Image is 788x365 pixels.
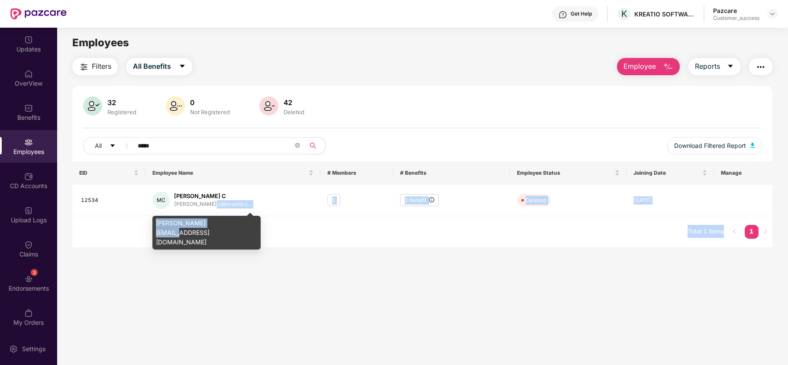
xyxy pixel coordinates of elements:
div: [PERSON_NAME].c@kreatio.c... [174,200,252,208]
span: close-circle [295,143,300,148]
div: [PERSON_NAME] C [174,192,252,200]
button: All Benefitscaret-down [126,58,192,75]
span: caret-down [727,63,734,70]
div: Customer_success [713,15,759,22]
img: svg+xml;base64,PHN2ZyBpZD0iRW1wbG95ZWVzIiB4bWxucz0iaHR0cDovL3d3dy53My5vcmcvMjAwMC9zdmciIHdpZHRoPS... [24,138,33,147]
img: svg+xml;base64,PHN2ZyBpZD0iQmVuZWZpdHMiIHhtbG5zPSJodHRwOi8vd3d3LnczLm9yZy8yMDAwL3N2ZyIgd2lkdGg9Ij... [24,104,33,112]
img: svg+xml;base64,PHN2ZyB4bWxucz0iaHR0cDovL3d3dy53My5vcmcvMjAwMC9zdmciIHhtbG5zOnhsaW5rPSJodHRwOi8vd3... [750,143,755,148]
span: K [621,9,627,19]
span: Download Filtered Report [674,141,746,150]
img: svg+xml;base64,PHN2ZyBpZD0iVXBsb2FkX0xvZ3MiIGRhdGEtbmFtZT0iVXBsb2FkIExvZ3MiIHhtbG5zPSJodHRwOi8vd3... [24,206,33,215]
div: 12534 [81,196,138,205]
span: caret-down [179,63,186,70]
button: Allcaret-down [83,137,136,154]
span: left [732,229,737,234]
th: # Benefits [393,161,510,185]
img: svg+xml;base64,PHN2ZyBpZD0iTXlfT3JkZXJzIiBkYXRhLW5hbWU9Ik15IE9yZGVycyIgeG1sbnM9Imh0dHA6Ly93d3cudz... [24,309,33,317]
li: 1 [745,225,759,239]
img: svg+xml;base64,PHN2ZyB4bWxucz0iaHR0cDovL3d3dy53My5vcmcvMjAwMC9zdmciIHdpZHRoPSIyNCIgaGVpZ2h0PSIyNC... [756,62,766,72]
span: All Benefits [133,61,171,72]
a: 1 [745,225,759,238]
span: Joining Date [633,170,701,176]
img: New Pazcare Logo [10,8,67,19]
img: svg+xml;base64,PHN2ZyBpZD0iVXBkYXRlZCIgeG1sbnM9Imh0dHA6Ly93d3cudzMub3JnLzIwMDAvc3ZnIiB3aWR0aD0iMj... [24,35,33,44]
div: 32 [106,98,138,107]
li: Next Page [759,225,772,239]
div: 0 [188,98,232,107]
th: Employee Status [510,161,627,185]
span: Employee [623,61,656,72]
div: 1 benefit [400,194,439,207]
span: Employees [72,36,129,49]
th: EID [72,161,145,185]
button: left [727,225,741,239]
div: Deleted [526,196,546,205]
div: KREATIO SOFTWARE PRIVATE LIMITED [634,10,695,18]
div: 42 [282,98,306,107]
th: Joining Date [627,161,714,185]
span: caret-down [110,143,116,150]
div: Not Registered [188,109,232,115]
div: Registered [106,109,138,115]
img: svg+xml;base64,PHN2ZyBpZD0iQ2xhaW0iIHhtbG5zPSJodHRwOi8vd3d3LnczLm9yZy8yMDAwL3N2ZyIgd2lkdGg9IjIwIi... [24,240,33,249]
img: svg+xml;base64,PHN2ZyB4bWxucz0iaHR0cDovL3d3dy53My5vcmcvMjAwMC9zdmciIHhtbG5zOnhsaW5rPSJodHRwOi8vd3... [83,96,102,115]
img: svg+xml;base64,PHN2ZyB4bWxucz0iaHR0cDovL3d3dy53My5vcmcvMjAwMC9zdmciIHhtbG5zOnhsaW5rPSJodHRwOi8vd3... [166,96,185,115]
div: Pazcare [713,6,759,15]
th: Employee Name [145,161,320,185]
button: search [304,137,326,154]
img: svg+xml;base64,PHN2ZyBpZD0iSGVscC0zMngzMiIgeG1sbnM9Imh0dHA6Ly93d3cudzMub3JnLzIwMDAvc3ZnIiB3aWR0aD... [559,10,567,19]
img: svg+xml;base64,PHN2ZyB4bWxucz0iaHR0cDovL3d3dy53My5vcmcvMjAwMC9zdmciIHhtbG5zOnhsaW5rPSJodHRwOi8vd3... [259,96,278,115]
img: svg+xml;base64,PHN2ZyBpZD0iQ0RfQWNjb3VudHMiIGRhdGEtbmFtZT0iQ0QgQWNjb3VudHMiIHhtbG5zPSJodHRwOi8vd3... [24,172,33,181]
span: Employee Name [152,170,307,176]
img: svg+xml;base64,PHN2ZyBpZD0iRW5kb3JzZW1lbnRzIiB4bWxucz0iaHR0cDovL3d3dy53My5vcmcvMjAwMC9zdmciIHdpZH... [24,275,33,283]
img: svg+xml;base64,PHN2ZyB4bWxucz0iaHR0cDovL3d3dy53My5vcmcvMjAwMC9zdmciIHhtbG5zOnhsaW5rPSJodHRwOi8vd3... [663,62,673,72]
img: svg+xml;base64,PHN2ZyBpZD0iRHJvcGRvd24tMzJ4MzIiIHhtbG5zPSJodHRwOi8vd3d3LnczLm9yZy8yMDAwL3N2ZyIgd2... [769,10,776,17]
span: All [95,141,102,150]
button: Reportscaret-down [688,58,740,75]
div: 1 [327,194,340,207]
span: Reports [695,61,720,72]
div: Get Help [571,10,592,17]
span: info-circle [429,197,434,202]
div: Settings [19,345,48,353]
li: Total 1 items [688,225,724,239]
button: right [759,225,772,239]
th: # Members [320,161,393,185]
div: MC [152,192,170,209]
span: close-circle [295,142,300,150]
li: Previous Page [727,225,741,239]
span: Employee Status [517,170,613,176]
span: EID [79,170,132,176]
img: svg+xml;base64,PHN2ZyBpZD0iU2V0dGluZy0yMHgyMCIgeG1sbnM9Imh0dHA6Ly93d3cudzMub3JnLzIwMDAvc3ZnIiB3aW... [9,345,18,353]
button: Download Filtered Report [667,137,762,154]
div: Deleted [282,109,306,115]
img: svg+xml;base64,PHN2ZyB4bWxucz0iaHR0cDovL3d3dy53My5vcmcvMjAwMC9zdmciIHdpZHRoPSIyNCIgaGVpZ2h0PSIyNC... [79,62,89,72]
span: right [763,229,768,234]
span: search [304,142,321,149]
button: Filters [72,58,118,75]
span: Filters [92,61,111,72]
div: [DATE] [633,196,707,205]
th: Manage [714,161,772,185]
div: 3 [31,269,38,276]
img: svg+xml;base64,PHN2ZyBpZD0iSG9tZSIgeG1sbnM9Imh0dHA6Ly93d3cudzMub3JnLzIwMDAvc3ZnIiB3aWR0aD0iMjAiIG... [24,70,33,78]
div: [PERSON_NAME][EMAIL_ADDRESS][DOMAIN_NAME] [152,216,261,250]
button: Employee [617,58,680,75]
